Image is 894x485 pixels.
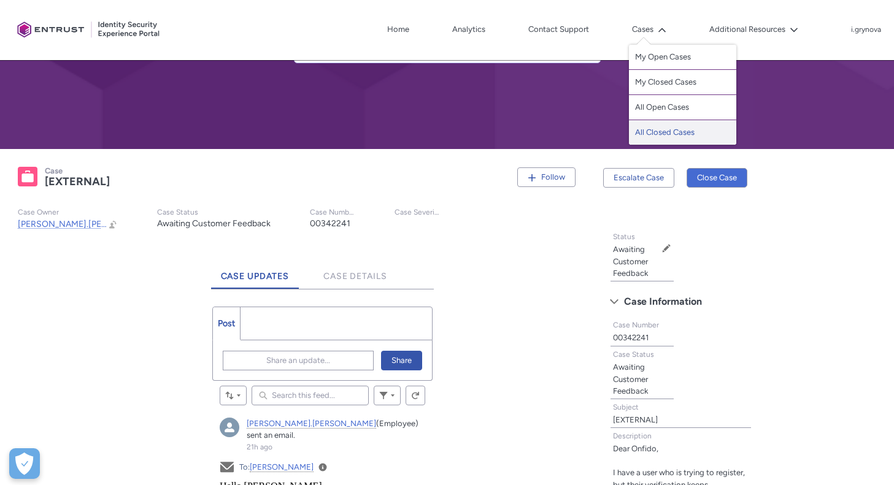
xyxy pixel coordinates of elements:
lightning-formatted-text: 00342241 [310,218,350,229]
span: Case Updates [221,271,290,281]
div: tobias.klingelhoefer [220,418,239,437]
a: Analytics, opens in new tab [449,20,488,39]
span: To: [239,462,314,472]
lightning-formatted-text: Awaiting Customer Feedback [157,218,271,229]
lightning-formatted-text: Awaiting Customer Feedback [613,245,648,278]
a: Home [384,20,412,39]
button: User Profile i.grynova [850,23,882,35]
span: Post [218,318,235,329]
button: Cases [629,20,669,39]
button: Share an update... [223,351,374,370]
button: Edit Status [661,243,671,253]
button: Refresh this feed [406,386,425,405]
p: Case Severity [395,208,440,217]
p: Case Status [157,208,271,217]
button: Escalate Case [603,168,674,188]
span: Share [391,351,412,370]
p: i.grynova [851,26,881,34]
span: Subject [613,403,639,411]
a: Case Details [314,255,397,289]
a: [PERSON_NAME] [250,462,314,472]
span: Share an update... [266,351,330,370]
a: All Closed Cases [629,120,736,145]
span: Description [613,432,652,440]
span: Case Number [613,321,659,329]
span: Case Details [323,271,387,281]
span: Follow [541,172,565,181]
lightning-formatted-text: [EXTERNAL] [45,175,110,188]
button: Additional Resources [706,20,801,39]
div: Cookie Preferences [9,448,40,479]
a: All Open Cases [629,95,736,120]
img: External User - tobias.klingelhoefer (null) [220,418,239,437]
button: Change Owner [108,219,118,229]
a: My Closed Cases [629,70,736,95]
span: Case Status [613,350,654,359]
lightning-formatted-text: [EXTERNAL] [613,415,658,424]
span: Case Information [624,292,702,311]
lightning-formatted-text: 00342241 [613,333,649,342]
p: Case Number [310,208,355,217]
div: Chatter Publisher [212,307,433,381]
a: Post [213,307,241,340]
button: Follow [517,167,576,187]
button: Open Preferences [9,448,40,479]
span: [PERSON_NAME].[PERSON_NAME] [18,219,157,229]
strong: 09/2023 [32,54,64,64]
p: Case Owner [18,208,118,217]
button: Share [381,351,422,370]
a: 21h ago [247,443,272,451]
button: Case Information [604,292,757,311]
a: View Details [318,463,327,472]
input: Search this feed... [252,386,369,405]
lightning-formatted-text: Awaiting Customer Feedback [613,362,648,395]
a: [PERSON_NAME].[PERSON_NAME] [247,419,376,429]
span: Status [613,232,635,241]
button: Close Case [687,168,747,188]
records-entity-label: Case [45,166,63,175]
a: Case Updates [211,255,299,289]
a: Contact Support [525,20,592,39]
a: My Open Cases [629,45,736,70]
